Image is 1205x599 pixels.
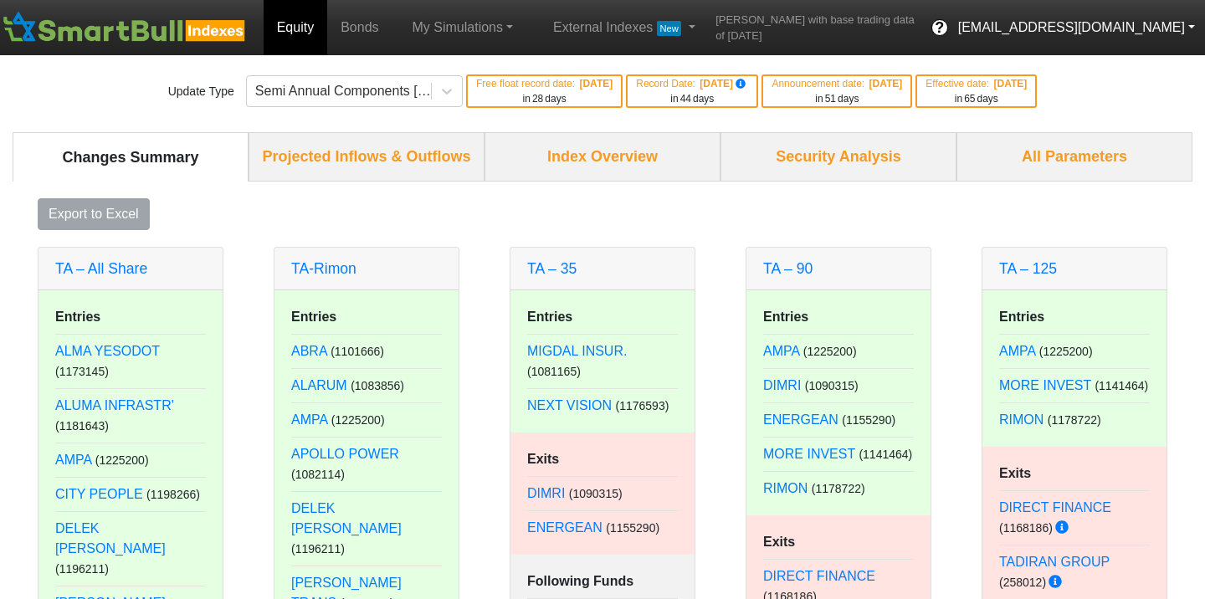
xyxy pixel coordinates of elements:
a: RIMON [999,412,1043,427]
small: ( 1225200 ) [803,345,857,358]
button: [EMAIL_ADDRESS][DOMAIN_NAME] [948,13,1205,43]
strong: Entries [291,310,336,324]
strong: Exits [527,452,559,466]
a: ALUMA INFRASTR' [55,398,174,412]
small: ( 1196211 ) [291,542,345,555]
a: MORE INVEST [999,378,1091,392]
a: TA-Rimon [291,260,356,277]
small: ( 1225200 ) [95,453,149,467]
a: DIMRI [763,378,801,392]
strong: Entries [999,310,1044,324]
div: in days [476,91,613,106]
span: New [657,21,681,36]
span: [PERSON_NAME] with base trading data of [DATE] [715,12,921,44]
span: [DATE] [577,78,613,90]
a: ABRA [291,344,327,358]
small: ( 1090315 ) [569,487,623,500]
strong: Entries [527,310,572,324]
small: ( 1141464 ) [859,448,912,461]
small: ( 1225200 ) [1039,345,1093,358]
div: in days [636,91,748,106]
span: 28 [532,93,543,105]
a: TA – 125 [999,260,1057,277]
strong: Exits [999,466,1031,480]
a: DIMRI [527,486,565,500]
a: AMPA [763,344,799,358]
div: Semi Annual Components [DATE] [255,81,433,101]
a: NEXT VISION [527,398,612,412]
div: Announcement date : [772,76,902,91]
div: Security Analysis [720,132,956,182]
span: 44 [680,93,691,105]
div: All Parameters [956,132,1192,182]
a: AMPA [999,344,1035,358]
strong: Exits [763,535,795,549]
a: ALMA YESODOT [55,344,160,358]
div: Record Date : [636,76,748,91]
a: DIRECT FINANCE [763,569,875,583]
div: Update Type [168,83,234,100]
a: MORE INVEST [763,447,855,461]
a: ALARUM [291,378,347,392]
a: My Simulations [406,11,520,44]
strong: Entries [55,310,100,324]
a: DIRECT FINANCE [999,500,1111,515]
span: ? [935,17,944,39]
a: AMPA [291,412,327,427]
a: APOLLO POWER [291,447,399,461]
span: [DATE] [697,78,749,90]
div: Index Overview [485,132,720,182]
small: ( 1101666 ) [331,345,384,358]
a: RIMON [763,481,808,495]
a: TA – 90 [763,260,813,277]
div: Changes Summary [13,132,249,182]
small: ( 1141464 ) [1095,379,1148,392]
a: ENERGEAN [763,412,838,427]
a: External IndexesNew [546,11,702,44]
small: ( 258012 ) [999,576,1046,589]
button: Export to Excel [38,198,150,230]
strong: Entries [763,310,808,324]
small: ( 1083856 ) [351,379,404,392]
a: DELEK [PERSON_NAME] [55,521,166,555]
a: DELEK [PERSON_NAME] [291,501,402,535]
small: ( 1168186 ) [999,521,1053,535]
small: ( 1081165 ) [527,365,581,378]
small: ( 1176593 ) [616,399,669,412]
small: ( 1082114 ) [291,468,345,481]
small: ( 1173145 ) [55,365,109,378]
strong: Following Funds [527,574,633,588]
a: TA – 35 [527,260,577,277]
small: ( 1090315 ) [805,379,859,392]
small: ( 1181643 ) [55,419,109,433]
small: ( 1155290 ) [606,521,659,535]
a: MIGDAL INSUR. [527,344,627,358]
div: Free float record date : [476,76,613,91]
small: ( 1198266 ) [146,488,200,501]
div: Projected Inflows & Outflows [249,132,485,182]
small: ( 1178722 ) [812,482,865,495]
small: ( 1225200 ) [331,413,385,427]
small: ( 1178722 ) [1048,413,1101,427]
a: TA – All Share [55,260,147,277]
a: TADIRAN GROUP [999,555,1110,569]
div: in days [772,91,902,106]
a: AMPA [55,453,91,467]
a: ENERGEAN [527,520,602,535]
small: ( 1155290 ) [842,413,895,427]
a: CITY PEOPLE [55,487,143,501]
small: ( 1196211 ) [55,562,109,576]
